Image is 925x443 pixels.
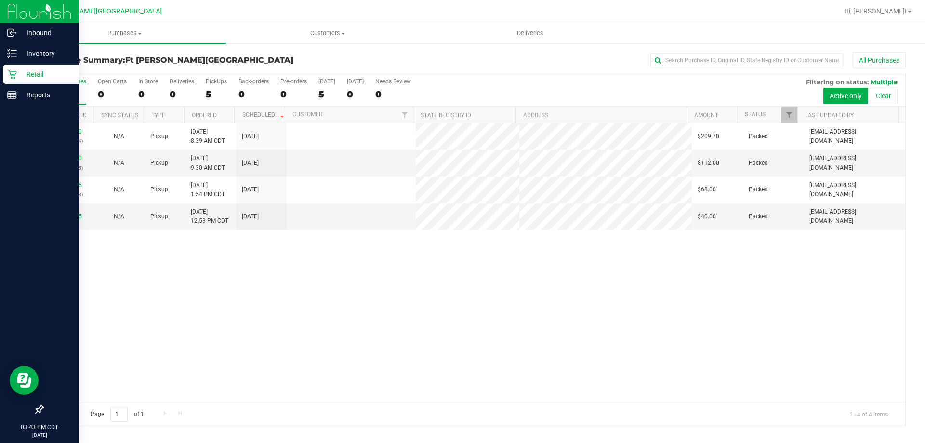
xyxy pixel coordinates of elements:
[138,89,158,100] div: 0
[114,132,124,141] button: N/A
[698,132,719,141] span: $209.70
[7,28,17,38] inline-svg: Inbound
[17,48,75,59] p: Inventory
[114,213,124,220] span: Not Applicable
[870,88,898,104] button: Clear
[110,407,128,422] input: 1
[125,55,293,65] span: Ft [PERSON_NAME][GEOGRAPHIC_DATA]
[749,159,768,168] span: Packed
[23,29,226,38] span: Purchases
[318,78,335,85] div: [DATE]
[650,53,843,67] input: Search Purchase ID, Original ID, State Registry ID or Customer Name...
[504,29,556,38] span: Deliveries
[98,78,127,85] div: Open Carts
[347,78,364,85] div: [DATE]
[191,154,225,172] span: [DATE] 9:30 AM CDT
[809,207,899,226] span: [EMAIL_ADDRESS][DOMAIN_NAME]
[429,23,632,43] a: Deliveries
[35,7,162,15] span: Ft [PERSON_NAME][GEOGRAPHIC_DATA]
[238,78,269,85] div: Back-orders
[150,185,168,194] span: Pickup
[192,112,217,119] a: Ordered
[809,181,899,199] span: [EMAIL_ADDRESS][DOMAIN_NAME]
[421,112,471,119] a: State Registry ID
[191,181,225,199] span: [DATE] 1:54 PM CDT
[82,407,152,422] span: Page of 1
[745,111,766,118] a: Status
[138,78,158,85] div: In Store
[114,212,124,221] button: N/A
[749,185,768,194] span: Packed
[170,89,194,100] div: 0
[55,213,82,220] a: 12015445
[55,128,82,135] a: 12012440
[226,23,429,43] a: Customers
[809,127,899,146] span: [EMAIL_ADDRESS][DOMAIN_NAME]
[823,88,868,104] button: Active only
[397,107,413,123] a: Filter
[238,89,269,100] div: 0
[17,68,75,80] p: Retail
[806,78,869,86] span: Filtering on status:
[114,185,124,194] button: N/A
[114,159,124,168] button: N/A
[515,107,687,123] th: Address
[114,133,124,140] span: Not Applicable
[150,159,168,168] span: Pickup
[375,78,411,85] div: Needs Review
[853,52,906,68] button: All Purchases
[151,112,165,119] a: Type
[4,423,75,431] p: 03:43 PM CDT
[150,132,168,141] span: Pickup
[150,212,168,221] span: Pickup
[280,89,307,100] div: 0
[206,78,227,85] div: PickUps
[23,23,226,43] a: Purchases
[698,185,716,194] span: $68.00
[10,366,39,395] iframe: Resource center
[4,431,75,439] p: [DATE]
[226,29,428,38] span: Customers
[17,27,75,39] p: Inbound
[7,69,17,79] inline-svg: Retail
[749,212,768,221] span: Packed
[809,154,899,172] span: [EMAIL_ADDRESS][DOMAIN_NAME]
[42,56,330,65] h3: Purchase Summary:
[7,49,17,58] inline-svg: Inventory
[347,89,364,100] div: 0
[17,89,75,101] p: Reports
[242,185,259,194] span: [DATE]
[375,89,411,100] div: 0
[318,89,335,100] div: 5
[191,207,228,226] span: [DATE] 12:53 PM CDT
[242,159,259,168] span: [DATE]
[191,127,225,146] span: [DATE] 8:39 AM CDT
[805,112,854,119] a: Last Updated By
[280,78,307,85] div: Pre-orders
[206,89,227,100] div: 5
[698,159,719,168] span: $112.00
[844,7,907,15] span: Hi, [PERSON_NAME]!
[114,186,124,193] span: Not Applicable
[242,212,259,221] span: [DATE]
[55,155,82,161] a: 12012640
[781,107,797,123] a: Filter
[55,182,82,188] a: 12016085
[7,90,17,100] inline-svg: Reports
[242,132,259,141] span: [DATE]
[749,132,768,141] span: Packed
[694,112,718,119] a: Amount
[842,407,896,421] span: 1 - 4 of 4 items
[242,111,286,118] a: Scheduled
[101,112,138,119] a: Sync Status
[98,89,127,100] div: 0
[292,111,322,118] a: Customer
[170,78,194,85] div: Deliveries
[698,212,716,221] span: $40.00
[114,160,124,166] span: Not Applicable
[871,78,898,86] span: Multiple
